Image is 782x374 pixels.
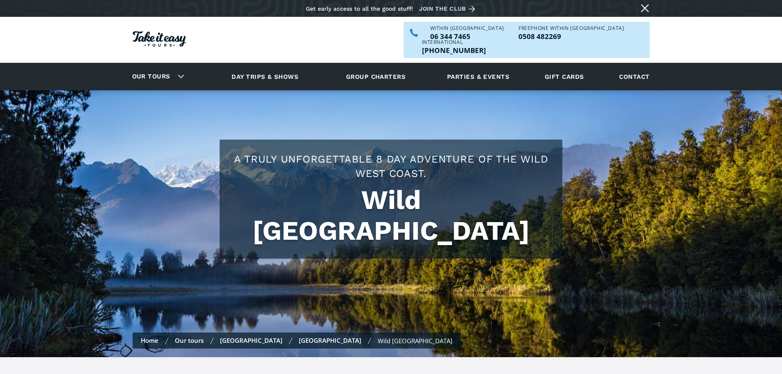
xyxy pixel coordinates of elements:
[228,185,554,246] h1: Wild [GEOGRAPHIC_DATA]
[378,337,452,345] div: Wild [GEOGRAPHIC_DATA]
[299,336,361,344] a: [GEOGRAPHIC_DATA]
[306,5,413,12] div: Get early access to all the good stuff!
[422,47,486,54] p: [PHONE_NUMBER]
[518,33,624,40] a: Call us freephone within NZ on 0508482269
[638,2,651,15] a: Close message
[220,336,282,344] a: [GEOGRAPHIC_DATA]
[430,33,504,40] a: Call us within NZ on 063447465
[175,336,204,344] a: Our tours
[228,152,554,181] h2: A truly unforgettable 8 day adventure of the wild West Coast.
[422,47,486,54] a: Call us outside of NZ on +6463447465
[122,65,191,88] div: Our tours
[133,333,461,349] nav: Breadcrumbs
[422,40,486,45] div: International
[221,65,309,88] a: Day trips & shows
[430,33,504,40] p: 06 344 7465
[336,65,416,88] a: Group charters
[126,67,177,86] a: Our tours
[133,31,186,47] img: Take it easy Tours logo
[518,33,624,40] p: 0508 482269
[541,65,588,88] a: Gift cards
[141,336,158,344] a: Home
[615,65,654,88] a: Contact
[419,4,478,14] a: Join the club
[443,65,514,88] a: Parties & events
[430,26,504,31] div: WITHIN [GEOGRAPHIC_DATA]
[133,27,186,53] a: Homepage
[518,26,624,31] div: Freephone WITHIN [GEOGRAPHIC_DATA]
